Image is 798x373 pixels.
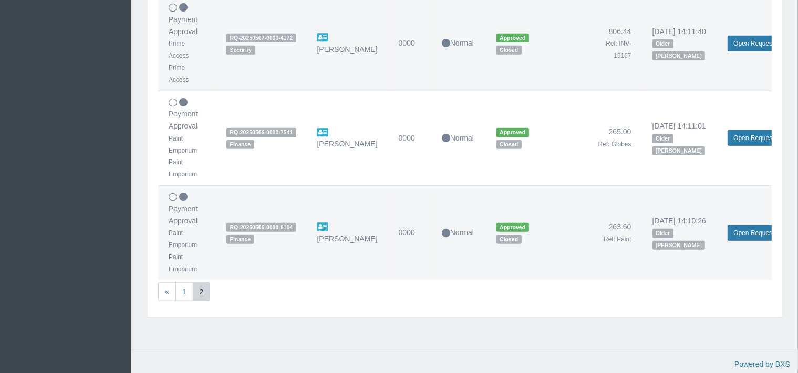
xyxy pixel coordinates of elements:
[169,40,189,59] small: Prime Access
[431,91,486,186] td: Normal
[431,186,486,280] td: Normal
[307,186,388,280] td: [PERSON_NAME]
[598,141,631,148] small: Ref: Globes
[496,128,529,137] span: Approved
[604,236,631,243] small: Ref: Paint
[496,140,522,149] span: Closed
[496,34,529,42] span: Approved
[388,91,431,186] td: 0000
[175,282,193,302] a: 1
[388,186,431,280] td: 0000
[226,34,296,42] span: RQ-20250507-0000-4172
[652,229,673,238] span: Older
[728,130,780,146] a: Open Request
[226,46,255,55] span: Security
[728,36,780,51] a: Open Request
[158,91,216,186] td: Payment Approval
[226,235,254,244] span: Finance
[652,241,706,250] span: [PERSON_NAME]
[728,225,780,241] a: Open Request
[652,146,706,155] span: [PERSON_NAME]
[307,91,388,186] td: [PERSON_NAME]
[193,282,211,302] span: 2
[582,91,641,186] td: 265.00
[496,235,522,244] span: Closed
[158,186,216,280] td: Payment Approval
[652,39,673,48] span: Older
[652,134,673,143] span: Older
[496,46,522,55] span: Closed
[652,51,706,60] span: [PERSON_NAME]
[169,158,197,178] small: Paint Emporium
[496,223,529,232] span: Approved
[582,186,641,280] td: 263.60
[169,253,197,273] small: Paint Emporium
[606,40,631,59] small: Ref: INV-19167
[226,128,296,137] span: RQ-20250506-0000-7541
[169,135,197,154] small: Paint Emporium
[734,360,790,368] a: Powered by BXS
[158,282,176,302] a: «
[642,91,718,186] td: [DATE] 14:11:01
[169,229,197,249] small: Paint Emporium
[226,223,296,232] span: RQ-20250506-0000-8104
[169,64,189,83] small: Prime Access
[226,140,254,149] span: Finance
[642,186,718,280] td: [DATE] 14:10:26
